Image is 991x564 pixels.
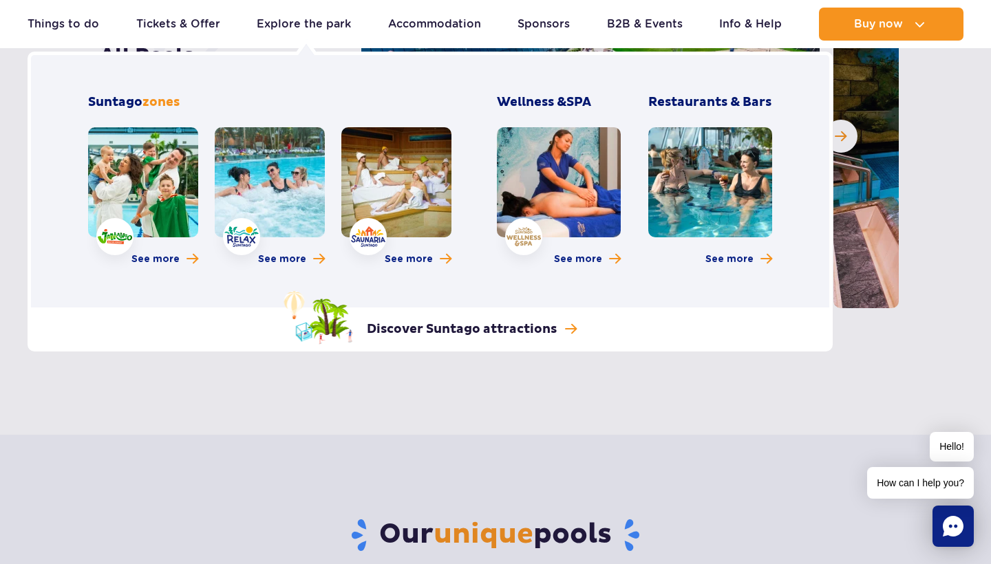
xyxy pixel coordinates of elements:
[258,252,306,266] span: See more
[131,252,180,266] span: See more
[705,252,772,266] a: More about Restaurants & Bars
[648,94,772,111] h3: Restaurants & Bars
[930,432,974,462] span: Hello!
[388,8,481,41] a: Accommodation
[933,506,974,547] div: Chat
[136,8,220,41] a: Tickets & Offer
[284,291,577,345] a: Discover Suntago attractions
[867,467,974,499] span: How can I help you?
[28,8,99,41] a: Things to do
[607,8,683,41] a: B2B & Events
[566,94,591,110] span: SPA
[131,252,198,266] a: More about Jamango zone
[257,8,351,41] a: Explore the park
[554,252,602,266] span: See more
[854,18,903,30] span: Buy now
[385,252,433,266] span: See more
[819,8,963,41] button: Buy now
[367,321,557,338] p: Discover Suntago attractions
[385,252,451,266] a: More about Saunaria zone
[88,94,451,111] h2: Suntago
[258,252,325,266] a: More about Relax zone
[497,94,621,111] h3: Wellness &
[518,8,570,41] a: Sponsors
[554,252,621,266] a: More about Wellness & SPA
[142,94,180,110] span: zones
[705,252,754,266] span: See more
[719,8,782,41] a: Info & Help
